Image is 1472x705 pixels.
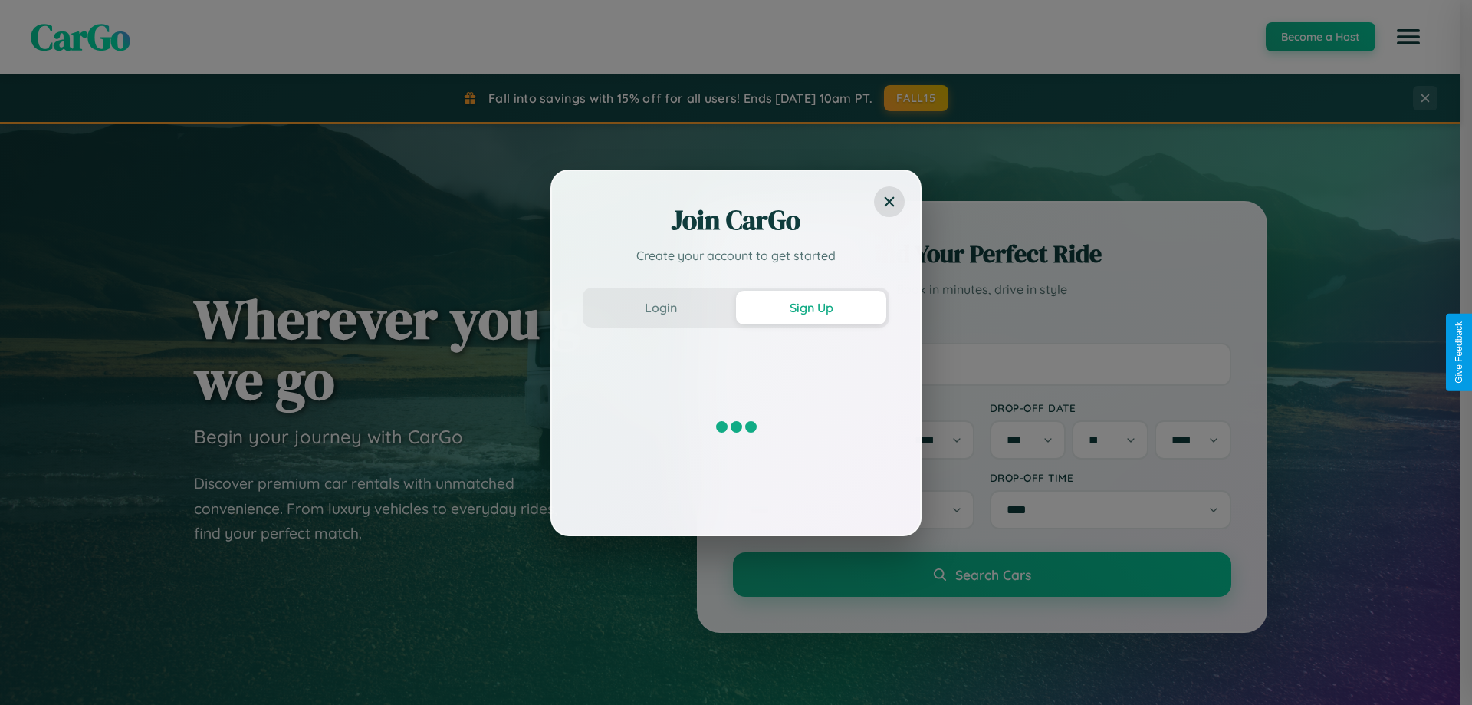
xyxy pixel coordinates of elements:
button: Sign Up [736,291,886,324]
button: Login [586,291,736,324]
iframe: Intercom live chat [15,653,52,690]
div: Give Feedback [1454,321,1464,384]
h2: Join CarGo [583,202,889,239]
p: Create your account to get started [583,246,889,265]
